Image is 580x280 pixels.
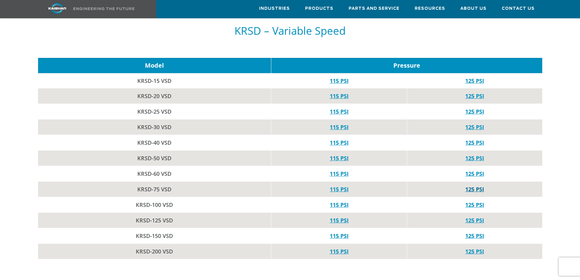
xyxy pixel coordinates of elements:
span: Contact Us [502,5,535,12]
span: About Us [460,5,487,12]
a: 115 PSI [330,123,349,131]
a: 115 PSI [330,154,349,162]
td: KRSD-125 VSD [38,213,271,228]
a: 125 PSI [465,108,484,115]
td: KRSD-100 VSD [38,197,271,213]
td: KRSD-75 VSD [38,182,271,197]
a: 125 PSI [465,170,484,177]
a: 115 PSI [330,201,349,208]
span: Resources [415,5,445,12]
td: KRSD-25 VSD [38,104,271,119]
a: 115 PSI [330,77,349,84]
td: Pressure [271,58,542,73]
td: Model [38,58,271,73]
td: KRSD-50 VSD [38,151,271,166]
a: 115 PSI [330,170,349,177]
td: KRSD-40 VSD [38,135,271,151]
a: 115 PSI [330,139,349,146]
a: 115 PSI [330,108,349,115]
td: KRSD-30 VSD [38,119,271,135]
td: KRSD-60 VSD [38,166,271,182]
a: Products [305,0,333,17]
a: 125 PSI [465,77,484,84]
a: 115 PSI [330,217,349,224]
a: 125 PSI [465,201,484,208]
a: 115 PSI [330,232,349,239]
img: kaishan logo [34,3,80,14]
a: 125 PSI [465,186,484,193]
a: 125 PSI [465,139,484,146]
a: 115 PSI [330,248,349,255]
a: 115 PSI [330,186,349,193]
img: Engineering the future [73,7,134,10]
a: Resources [415,0,445,17]
td: KRSD-200 VSD [38,244,271,259]
td: KRSD-20 VSD [38,88,271,104]
a: 115 PSI [330,92,349,100]
span: Industries [259,5,290,12]
span: Products [305,5,333,12]
a: 125 PSI [465,154,484,162]
a: Industries [259,0,290,17]
td: KRSD-150 VSD [38,228,271,244]
span: Parts and Service [349,5,399,12]
a: Parts and Service [349,0,399,17]
a: Contact Us [502,0,535,17]
a: About Us [460,0,487,17]
a: 125 PSI [465,248,484,255]
a: 125 PSI [465,217,484,224]
a: 125 PSI [465,232,484,239]
h5: KRSD – Variable Speed [38,25,542,37]
a: 125 PSI [465,92,484,100]
td: KRSD-15 VSD [38,73,271,88]
a: 125 PSI [465,123,484,131]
